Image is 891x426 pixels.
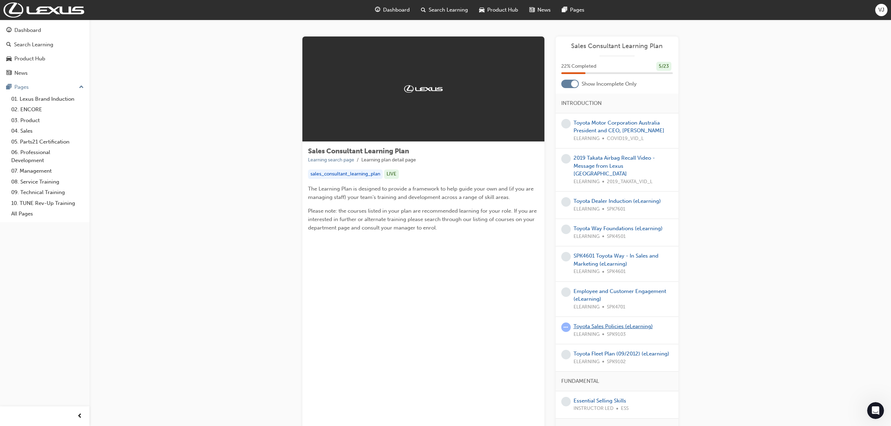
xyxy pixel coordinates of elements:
[14,83,29,91] div: Pages
[3,81,87,94] button: Pages
[6,70,12,76] span: news-icon
[574,198,661,204] a: Toyota Dealer Induction (eLearning)
[14,55,45,63] div: Product Hub
[28,24,112,39] a: E-Learning Module Issue
[6,215,134,227] textarea: Message…
[384,169,399,179] div: LIVE
[8,94,87,105] a: 01. Lexus Brand Induction
[45,230,50,235] button: Start recording
[77,412,82,421] span: prev-icon
[3,24,87,37] a: Dashboard
[574,358,599,366] span: ELEARNING
[55,85,85,90] strong: In progress
[8,126,87,137] a: 04. Sales
[574,155,655,177] a: 2019 Takata Airbag Recall Video - Message from Lexus [GEOGRAPHIC_DATA]
[574,253,658,267] a: SPK4601 Toyota Way - In Sales and Marketing (eLearning)
[123,3,136,15] div: Close
[561,287,571,297] span: learningRecordVerb_NONE-icon
[25,99,135,134] div: I have tried usingdifferent browsers and all basic solutionsnothing works. The screen just freeze...
[574,178,599,186] span: ELEARNING
[361,156,416,164] li: Learning plan detail page
[562,6,567,14] span: pages-icon
[375,6,380,14] span: guage-icon
[607,358,626,366] span: SPK9102
[574,225,663,232] a: Toyota Way Foundations (eLearning)
[3,22,87,81] button: DashboardSearch LearningProduct HubNews
[574,398,626,404] a: Essential Selling Skills
[34,4,46,9] h1: Trak
[582,80,637,88] span: Show Incomplete Only
[574,205,599,213] span: ELEARNING
[35,212,114,218] span: Ticket has been updated • 55m ago
[3,38,87,51] a: Search Learning
[421,6,426,14] span: search-icon
[415,3,474,17] a: search-iconSearch Learning
[570,6,584,14] span: Pages
[5,3,18,16] button: go back
[11,182,109,189] div: Thanks,
[561,322,571,332] span: learningRecordVerb_ATTEMPT-icon
[607,331,626,339] span: SPK9103
[561,154,571,164] span: learningRecordVerb_NONE-icon
[109,54,135,69] div: Hello,
[8,137,87,147] a: 05. Parts21 Certification
[607,233,626,241] span: SPK4501
[4,2,84,18] img: Trak
[6,42,11,48] span: search-icon
[404,85,443,92] img: Trak
[561,197,571,207] span: learningRecordVerb_NONE-icon
[574,303,599,311] span: ELEARNING
[574,331,599,339] span: ELEARNING
[14,41,53,49] div: Search Learning
[51,40,89,45] strong: Waiting on you
[6,27,12,34] span: guage-icon
[561,252,571,261] span: learningRecordVerb_NONE-icon
[11,230,16,235] button: Emoji picker
[8,187,87,198] a: 09. Technical Training
[6,74,135,99] div: Fin says…
[8,104,87,115] a: 02. ENCORE
[607,303,625,311] span: SPK4701
[8,115,87,126] a: 03. Product
[561,42,673,50] a: Sales Consultant Learning Plan
[6,209,135,237] div: Trak says…
[875,4,887,16] button: VJ
[574,233,599,241] span: ELEARNING
[561,397,571,406] span: learningRecordVerb_NONE-icon
[878,6,884,14] span: VJ
[308,147,409,155] span: Sales Consultant Learning Plan
[383,6,410,14] span: Dashboard
[8,166,87,177] a: 07. Management
[8,147,87,166] a: 06. Professional Development
[6,54,135,75] div: Varad says…
[6,29,135,54] div: Trak says…
[6,84,12,91] span: pages-icon
[22,230,28,235] button: Gif picker
[574,288,666,302] a: Employee and Customer Engagement (eLearning)
[561,377,599,385] span: FUNDAMENTAL
[524,3,556,17] a: news-iconNews
[8,177,87,187] a: 08. Service Training
[561,225,571,234] span: learningRecordVerb_NONE-icon
[11,144,109,179] div: Ah ok. I haven't been able to replicate this issue so I've given you a manual completion so you c...
[8,198,87,209] a: 10. TUNE Rev-Up Training
[607,268,626,276] span: SPK4601
[556,3,590,17] a: pages-iconPages
[6,140,115,204] div: Ah ok. I haven't been able to replicate this issue so I've given you a manual completion so you c...
[31,103,129,130] div: I have tried usingdifferent browsers and all basic solutions nothing works. The screen just freez...
[110,3,123,16] button: Home
[115,58,129,65] div: Hello,
[574,135,599,143] span: ELEARNING
[429,6,468,14] span: Search Learning
[574,268,599,276] span: ELEARNING
[3,67,87,80] a: News
[561,350,571,359] span: learningRecordVerb_NONE-icon
[6,56,12,62] span: car-icon
[308,157,354,163] a: Learning search page
[607,135,644,143] span: COVID19_VID_L
[6,140,135,209] div: Trak says…
[607,205,625,213] span: SPK7601
[308,186,535,200] span: The Learning Plan is designed to provide a framework to help guide your own and (if you are manag...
